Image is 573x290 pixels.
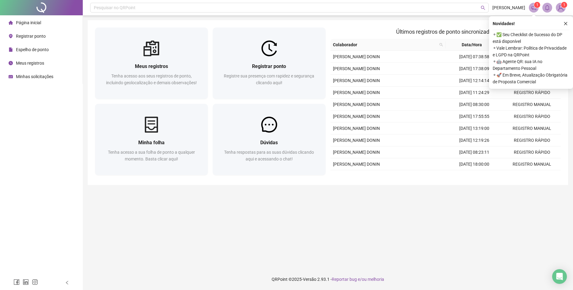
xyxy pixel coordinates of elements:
span: environment [9,34,13,38]
a: Registrar pontoRegistre sua presença com rapidez e segurança clicando aqui! [213,28,326,99]
span: ⚬ 🚀 Em Breve, Atualização Obrigatória de Proposta Comercial [493,72,569,85]
span: search [481,6,485,10]
span: [PERSON_NAME] DONIN [333,102,380,107]
span: search [439,43,443,47]
td: [DATE] 11:24:29 [445,87,503,99]
span: Tenha respostas para as suas dúvidas clicando aqui e acessando o chat! [224,150,314,161]
span: home [9,21,13,25]
td: [DATE] 08:23:11 [445,146,503,158]
span: Tenha acesso aos seus registros de ponto, incluindo geolocalização e demais observações! [106,73,197,85]
td: REGISTRO RÁPIDO [503,170,561,182]
span: ⚬ 🤖 Agente QR: sua IA no Departamento Pessoal [493,58,569,72]
sup: 1 [534,2,540,8]
span: linkedin [23,279,29,285]
span: notification [531,5,537,10]
span: 1 [563,3,565,7]
span: Colaborador [333,41,437,48]
a: DúvidasTenha respostas para as suas dúvidas clicando aqui e acessando o chat! [213,104,326,175]
td: REGISTRO RÁPIDO [503,87,561,99]
td: [DATE] 13:19:00 [445,122,503,134]
span: [PERSON_NAME] DONIN [333,78,380,83]
img: 79649 [556,3,565,12]
span: [PERSON_NAME] DONIN [333,150,380,155]
td: [DATE] 13:18:48 [445,170,503,182]
span: Minhas solicitações [16,74,53,79]
span: file [9,47,13,52]
span: Registrar ponto [252,63,286,69]
span: left [65,281,69,285]
a: Minha folhaTenha acesso a sua folha de ponto a qualquer momento. Basta clicar aqui! [95,104,208,175]
div: Open Intercom Messenger [552,269,567,284]
td: REGISTRO RÁPIDO [503,111,561,122]
td: [DATE] 08:30:00 [445,99,503,111]
td: REGISTRO RÁPIDO [503,146,561,158]
span: Meus registros [135,63,168,69]
span: Meus registros [16,61,44,66]
span: [PERSON_NAME] DONIN [333,90,380,95]
span: close [563,21,568,26]
span: [PERSON_NAME] DONIN [333,138,380,143]
td: [DATE] 07:38:58 [445,51,503,63]
span: Data/Hora [448,41,496,48]
span: Dúvidas [260,140,278,145]
td: [DATE] 12:19:26 [445,134,503,146]
span: ⚬ ✅ Seu Checklist de Sucesso do DP está disponível [493,31,569,45]
span: Últimos registros de ponto sincronizados [396,28,495,35]
a: Meus registrosTenha acesso aos seus registros de ponto, incluindo geolocalização e demais observa... [95,28,208,99]
td: REGISTRO MANUAL [503,158,561,170]
td: REGISTRO MANUAL [503,99,561,111]
td: REGISTRO RÁPIDO [503,134,561,146]
footer: QRPoint © 2025 - 2.93.1 - [83,269,573,290]
span: ⚬ Vale Lembrar: Política de Privacidade e LGPD na QRPoint [493,45,569,58]
span: [PERSON_NAME] [492,4,525,11]
span: schedule [9,74,13,79]
span: Minha folha [138,140,165,145]
span: [PERSON_NAME] DONIN [333,114,380,119]
td: [DATE] 18:00:00 [445,158,503,170]
span: Página inicial [16,20,41,25]
span: Versão [303,277,316,282]
span: [PERSON_NAME] DONIN [333,66,380,71]
span: clock-circle [9,61,13,65]
td: [DATE] 17:38:09 [445,63,503,75]
td: [DATE] 17:55:55 [445,111,503,122]
span: 1 [536,3,538,7]
td: REGISTRO MANUAL [503,122,561,134]
span: Registre sua presença com rapidez e segurança clicando aqui! [224,73,314,85]
sup: Atualize o seu contato no menu Meus Dados [561,2,567,8]
td: [DATE] 12:14:14 [445,75,503,87]
span: search [438,40,444,49]
th: Data/Hora [445,39,503,51]
span: facebook [13,279,20,285]
span: instagram [32,279,38,285]
span: Espelho de ponto [16,47,49,52]
span: Reportar bug e/ou melhoria [332,277,384,282]
span: [PERSON_NAME] DONIN [333,162,380,167]
span: bell [544,5,550,10]
span: [PERSON_NAME] DONIN [333,126,380,131]
span: Novidades ! [493,20,515,27]
span: Tenha acesso a sua folha de ponto a qualquer momento. Basta clicar aqui! [108,150,195,161]
span: Registrar ponto [16,34,46,39]
span: [PERSON_NAME] DONIN [333,54,380,59]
